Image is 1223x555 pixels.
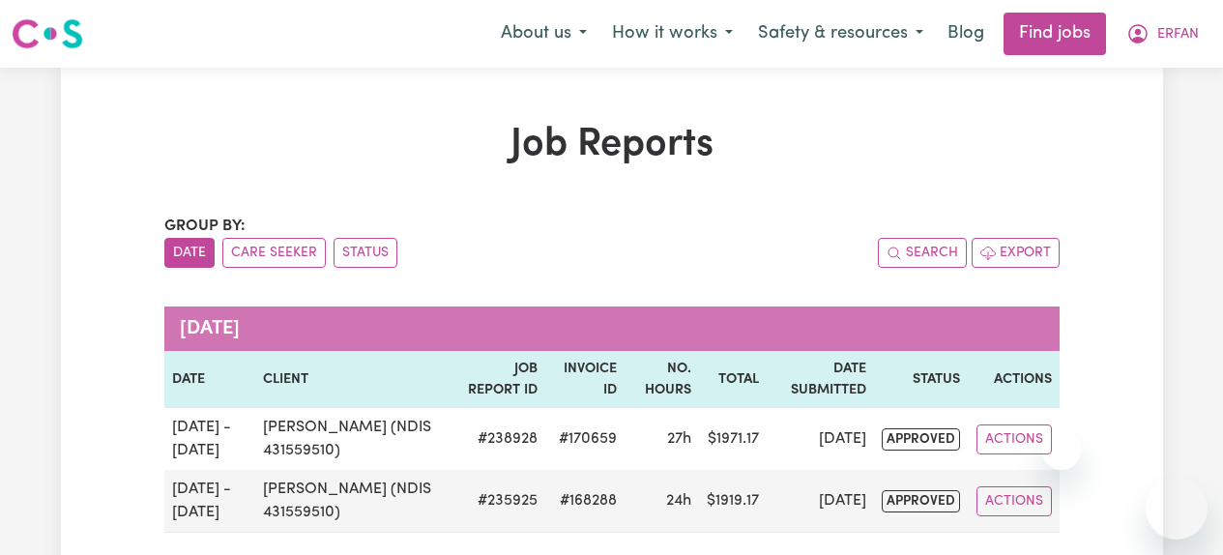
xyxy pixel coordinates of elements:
img: Careseekers logo [12,16,83,51]
td: # 235925 [452,470,544,533]
button: sort invoices by date [164,238,215,268]
td: $ 1919.17 [699,470,767,533]
td: [DATE] [767,408,874,470]
button: sort invoices by care seeker [222,238,326,268]
th: Client [255,351,452,408]
button: Actions [976,486,1052,516]
span: approved [882,428,960,451]
th: Job Report ID [452,351,544,408]
button: My Account [1114,14,1211,54]
button: Actions [976,424,1052,454]
span: approved [882,490,960,512]
td: # 238928 [452,408,544,470]
th: Total [699,351,767,408]
td: [DATE] - [DATE] [164,470,256,533]
th: Actions [968,351,1059,408]
td: [PERSON_NAME] (NDIS 431559510) [255,470,452,533]
button: sort invoices by paid status [334,238,397,268]
th: Date [164,351,256,408]
th: Date Submitted [767,351,874,408]
button: How it works [599,14,745,54]
a: Find jobs [1004,13,1106,55]
button: Export [972,238,1060,268]
td: [DATE] - [DATE] [164,408,256,470]
span: 24 hours [666,493,691,509]
span: ERFAN [1157,24,1199,45]
td: $ 1971.17 [699,408,767,470]
button: About us [488,14,599,54]
iframe: Button to launch messaging window [1146,478,1208,540]
th: Invoice ID [545,351,625,408]
button: Search [878,238,967,268]
td: #168288 [545,470,625,533]
th: No. Hours [625,351,699,408]
td: [PERSON_NAME] (NDIS 431559510) [255,408,452,470]
span: Group by: [164,219,246,234]
a: Blog [936,13,996,55]
iframe: Close message [1042,431,1081,470]
th: Status [874,351,968,408]
a: Careseekers logo [12,12,83,56]
button: Safety & resources [745,14,936,54]
caption: [DATE] [164,307,1060,351]
span: 27 hours [667,431,691,447]
td: [DATE] [767,470,874,533]
h1: Job Reports [164,122,1060,168]
td: #170659 [545,408,625,470]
